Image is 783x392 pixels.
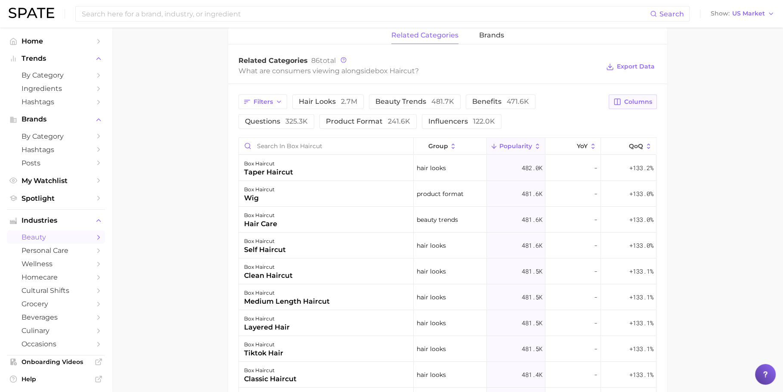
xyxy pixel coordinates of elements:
[239,362,656,388] button: box haircutclassic haircuthair looks481.4k-+133.1%
[299,98,357,105] span: hair looks
[244,314,290,324] div: box haircut
[417,370,446,380] span: hair looks
[521,163,542,173] span: 482.0k
[244,167,293,177] div: taper haircut
[22,98,90,106] span: Hashtags
[22,177,90,185] span: My Watchlist
[711,11,730,16] span: Show
[22,55,90,62] span: Trends
[507,97,529,106] span: 471.6k
[7,355,105,368] a: Onboarding Videos
[245,118,308,125] span: questions
[594,163,597,173] span: -
[417,163,446,173] span: hair looks
[604,61,656,73] button: Export Data
[7,297,105,311] a: grocery
[7,34,105,48] a: Home
[7,284,105,297] a: cultural shifts
[417,344,446,354] span: hair looks
[22,340,90,348] span: occasions
[81,6,650,21] input: Search here for a brand, industry, or ingredient
[629,240,653,251] span: +133.0%
[244,210,277,221] div: box haircut
[22,146,90,154] span: Hashtags
[244,365,297,376] div: box haircut
[709,8,777,19] button: ShowUS Market
[238,94,287,109] button: Filters
[7,52,105,65] button: Trends
[7,337,105,351] a: occasions
[238,56,308,65] span: Related Categories
[244,262,293,272] div: box haircut
[244,245,286,255] div: self haircut
[239,310,656,336] button: box haircutlayered hairhair looks481.5k-+133.1%
[22,358,90,366] span: Onboarding Videos
[244,193,275,203] div: wig
[7,271,105,284] a: homecare
[239,155,656,181] button: box haircuttaper haircuthair looks482.0k-+133.2%
[7,82,105,95] a: Ingredients
[244,322,290,333] div: layered hair
[22,115,90,123] span: Brands
[629,318,653,328] span: +133.1%
[7,143,105,156] a: Hashtags
[22,300,90,308] span: grocery
[594,292,597,302] span: -
[7,214,105,227] button: Industries
[629,215,653,225] span: +133.0%
[22,159,90,167] span: Posts
[417,266,446,277] span: hair looks
[594,240,597,251] span: -
[428,143,448,149] span: group
[7,311,105,324] a: beverages
[341,97,357,106] span: 2.7m
[601,138,656,155] button: QoQ
[375,67,415,75] span: box haircut
[244,184,275,195] div: box haircut
[629,143,643,149] span: QoQ
[239,138,413,154] input: Search in box haircut
[521,240,542,251] span: 481.6k
[417,189,464,199] span: product format
[629,266,653,277] span: +133.1%
[617,63,655,70] span: Export Data
[244,339,283,350] div: box haircut
[487,138,545,155] button: Popularity
[431,97,454,106] span: 481.7k
[239,336,656,362] button: box haircuttiktok hairhair looks481.5k-+133.1%
[22,71,90,79] span: by Category
[22,260,90,268] span: wellness
[594,266,597,277] span: -
[391,31,458,39] span: related categories
[239,207,656,233] button: box haircuthair carebeauty trends481.6k-+133.0%
[609,94,656,109] button: Columns
[22,217,90,224] span: Industries
[22,286,90,295] span: cultural shifts
[311,56,336,65] span: total
[22,327,90,335] span: culinary
[594,215,597,225] span: -
[244,288,330,298] div: box haircut
[7,113,105,126] button: Brands
[22,313,90,321] span: beverages
[7,230,105,244] a: beauty
[594,318,597,328] span: -
[311,56,320,65] span: 86
[244,296,330,307] div: medium length haircut
[414,138,487,155] button: group
[244,236,286,246] div: box haircut
[629,344,653,354] span: +133.1%
[521,370,542,380] span: 481.4k
[545,138,601,155] button: YoY
[239,233,656,258] button: box haircutself haircuthair looks481.6k-+133.0%
[375,98,454,105] span: beauty trends
[254,98,273,106] span: Filters
[7,324,105,337] a: culinary
[521,215,542,225] span: 481.6k
[326,118,410,125] span: product format
[629,163,653,173] span: +133.2%
[7,257,105,271] a: wellness
[594,189,597,199] span: -
[521,344,542,354] span: 481.5k
[732,11,765,16] span: US Market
